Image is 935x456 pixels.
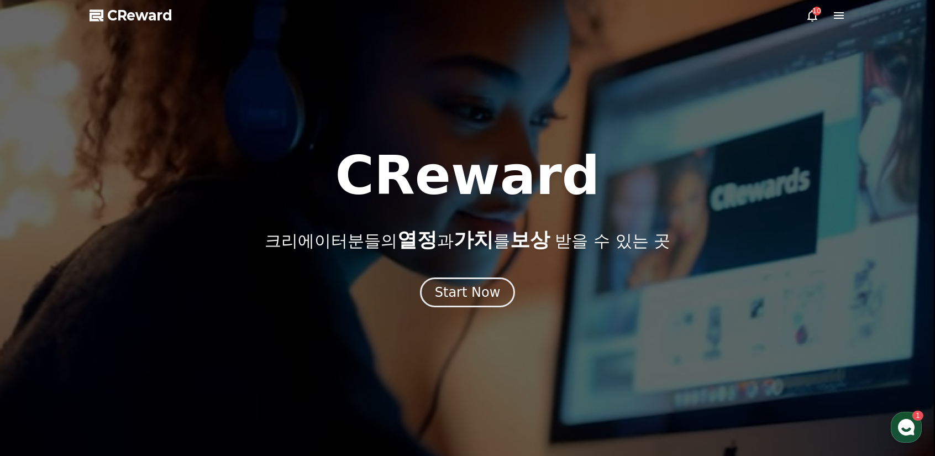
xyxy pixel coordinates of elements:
div: 10 [812,7,821,15]
span: 홈 [35,367,41,376]
a: CReward [90,7,172,24]
h1: CReward [335,149,600,202]
a: 1대화 [73,350,143,378]
span: 설정 [171,367,184,376]
span: 보상 [510,228,550,251]
span: 1 [112,350,116,359]
p: 크리에이터분들의 과 를 받을 수 있는 곳 [265,229,670,251]
span: CReward [107,7,172,24]
a: 설정 [143,350,212,378]
button: Start Now [420,277,516,307]
span: 열정 [397,228,437,251]
a: 10 [806,9,819,22]
span: 가치 [454,228,493,251]
div: Start Now [435,284,501,301]
a: Start Now [420,289,516,299]
span: 대화 [101,368,114,376]
a: 홈 [3,350,73,378]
